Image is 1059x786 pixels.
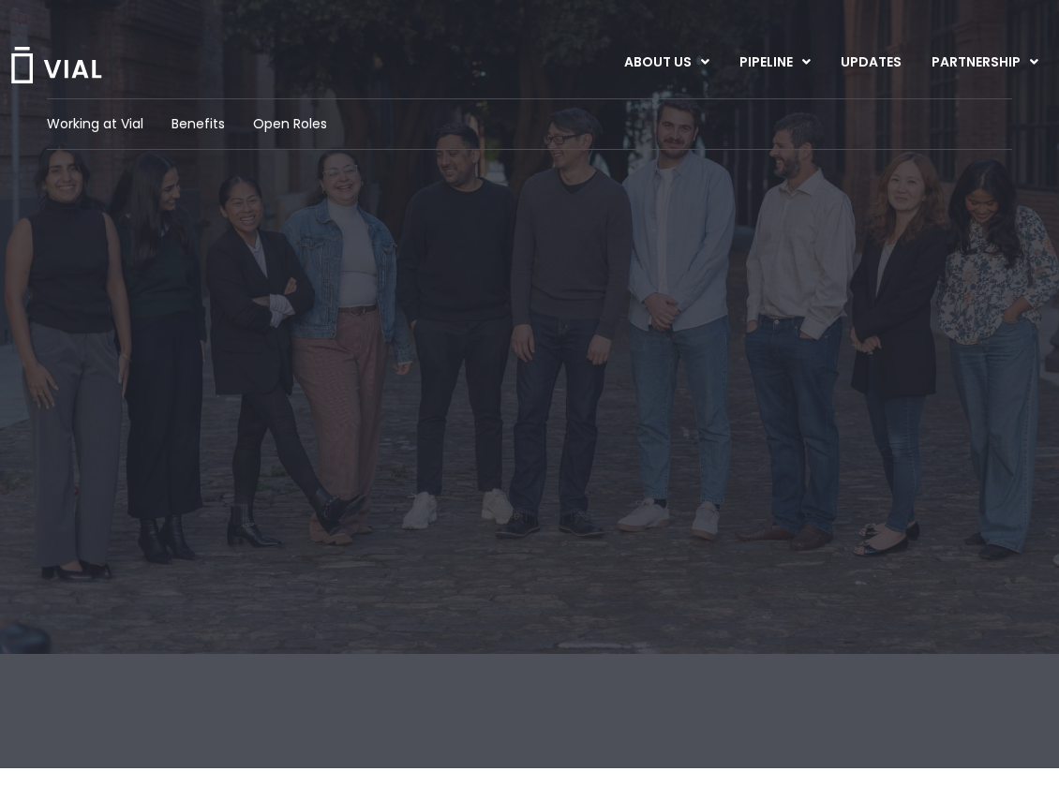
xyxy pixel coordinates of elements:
a: PIPELINEMenu Toggle [724,47,825,79]
a: Open Roles [253,114,327,134]
img: Vial Logo [9,47,103,83]
a: Working at Vial [47,114,143,134]
a: ABOUT USMenu Toggle [609,47,723,79]
a: PARTNERSHIPMenu Toggle [917,47,1053,79]
a: UPDATES [826,47,916,79]
a: Benefits [172,114,225,134]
